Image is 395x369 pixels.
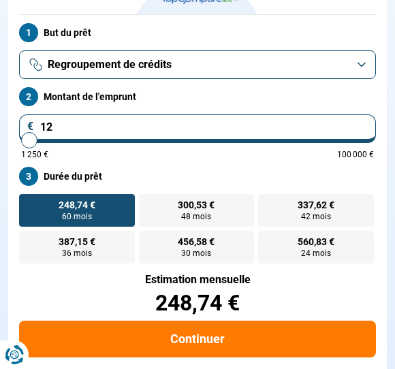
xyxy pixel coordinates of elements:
span: 300,53 € [178,200,215,210]
label: Montant de l'emprunt [19,87,376,106]
span: 36 mois [62,249,92,257]
span: 337,62 € [298,200,334,210]
span: 60 mois [62,212,92,221]
span: 48 mois [181,212,211,221]
button: Continuer [19,321,376,357]
label: Durée du prêt [19,167,376,186]
span: 456,58 € [178,237,215,246]
span: 248,74 € [59,200,95,210]
span: € [27,121,34,132]
span: 24 mois [301,249,331,257]
div: 248,74 € [19,292,376,314]
span: 42 mois [301,212,331,221]
span: 1 250 € [21,150,48,159]
span: 30 mois [181,249,211,257]
span: 387,15 € [59,237,95,246]
label: But du prêt [19,23,376,42]
span: 560,83 € [298,237,334,246]
button: Regroupement de crédits [19,50,376,79]
span: 100 000 € [337,150,374,159]
div: Estimation mensuelle [19,274,376,285]
span: Regroupement de crédits [48,57,172,72]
